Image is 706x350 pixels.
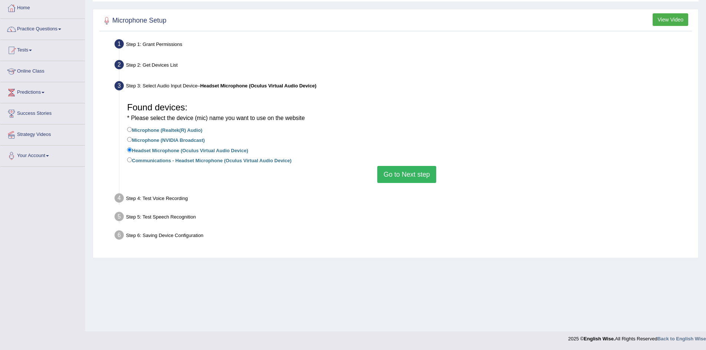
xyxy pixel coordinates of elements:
[127,156,292,164] label: Communications - Headset Microphone (Oculus Virtual Audio Device)
[0,19,85,37] a: Practice Questions
[127,115,305,121] small: * Please select the device (mic) name you want to use on the website
[568,331,706,342] div: 2025 © All Rights Reserved
[111,37,695,53] div: Step 1: Grant Permissions
[198,83,316,89] span: –
[101,15,166,26] h2: Microphone Setup
[111,191,695,207] div: Step 4: Test Voice Recording
[127,127,132,132] input: Microphone (Realtek(R) Audio)
[127,147,132,152] input: Headset Microphone (Oculus Virtual Audio Device)
[127,103,686,122] h3: Found devices:
[0,82,85,101] a: Predictions
[111,79,695,95] div: Step 3: Select Audio Input Device
[111,210,695,226] div: Step 5: Test Speech Recognition
[0,146,85,164] a: Your Account
[127,136,205,144] label: Microphone (NVIDIA Broadcast)
[657,336,706,341] a: Back to English Wise
[584,336,615,341] strong: English Wise.
[111,58,695,74] div: Step 2: Get Devices List
[0,124,85,143] a: Strategy Videos
[127,126,202,134] label: Microphone (Realtek(R) Audio)
[377,166,436,183] button: Go to Next step
[653,13,688,26] button: View Video
[127,146,248,154] label: Headset Microphone (Oculus Virtual Audio Device)
[111,228,695,244] div: Step 6: Saving Device Configuration
[127,157,132,162] input: Communications - Headset Microphone (Oculus Virtual Audio Device)
[127,137,132,142] input: Microphone (NVIDIA Broadcast)
[200,83,316,89] b: Headset Microphone (Oculus Virtual Audio Device)
[0,40,85,59] a: Tests
[0,61,85,80] a: Online Class
[0,103,85,122] a: Success Stories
